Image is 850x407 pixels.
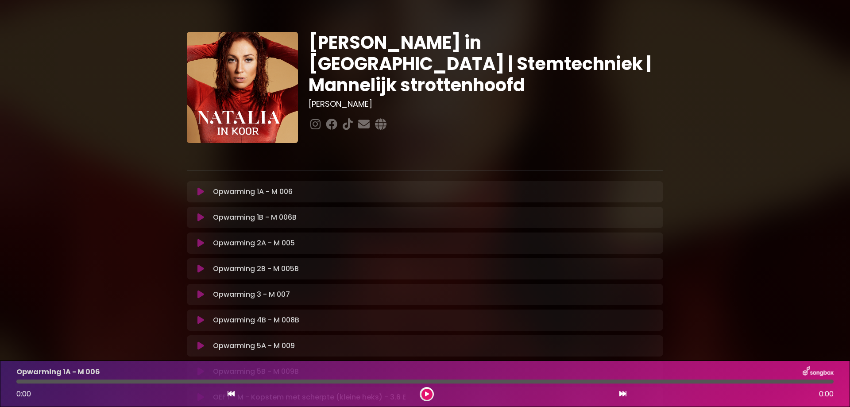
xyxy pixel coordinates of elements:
[213,238,295,248] p: Opwarming 2A - M 005
[309,99,663,109] h3: [PERSON_NAME]
[187,32,298,143] img: YTVS25JmS9CLUqXqkEhs
[213,289,290,300] p: Opwarming 3 - M 007
[819,389,834,399] span: 0:00
[213,341,295,351] p: Opwarming 5A - M 009
[213,315,299,326] p: Opwarming 4B - M 008B
[213,264,299,274] p: Opwarming 2B - M 005B
[803,366,834,378] img: songbox-logo-white.png
[213,186,293,197] p: Opwarming 1A - M 006
[16,389,31,399] span: 0:00
[16,367,100,377] p: Opwarming 1A - M 006
[309,32,663,96] h1: [PERSON_NAME] in [GEOGRAPHIC_DATA] | Stemtechniek | Mannelijk strottenhoofd
[213,212,297,223] p: Opwarming 1B - M 006B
